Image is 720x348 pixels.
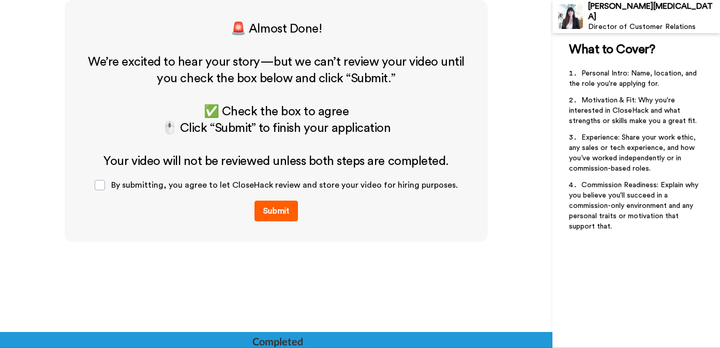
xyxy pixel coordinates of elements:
[569,70,699,87] span: Personal Intro: Name, location, and the role you're applying for.
[111,181,458,189] span: By submitting, you agree to let CloseHack review and store your video for hiring purposes.
[569,181,700,230] span: Commission Readiness: Explain why you believe you'll succeed in a commission-only environment and...
[558,4,583,29] img: Profile Image
[588,2,719,21] div: [PERSON_NAME][MEDICAL_DATA]
[254,201,298,221] button: Submit
[162,122,391,134] span: 🖱️ Click “Submit” to finish your application
[569,43,655,56] span: What to Cover?
[588,23,719,32] div: Director of Customer Relations
[88,56,467,85] span: We’re excited to hear your story—but we can’t review your video until you check the box below and...
[569,97,697,125] span: Motivation & Fit: Why you're interested in CloseHack and what strengths or skills make you a grea...
[569,134,698,172] span: Experience: Share your work ethic, any sales or tech experience, and how you’ve worked independen...
[204,105,349,118] span: ✅ Check the box to agree
[231,23,322,35] span: 🚨 Almost Done!
[103,155,448,168] span: Your video will not be reviewed unless both steps are completed.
